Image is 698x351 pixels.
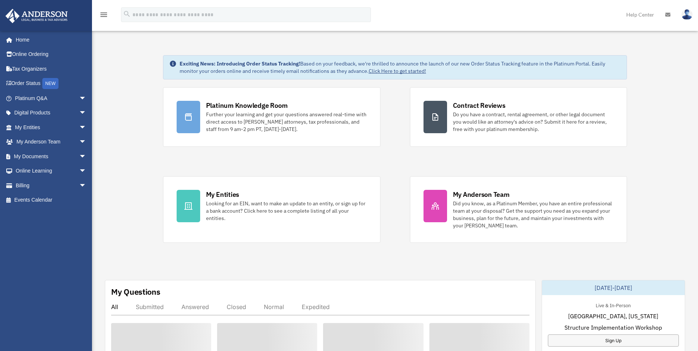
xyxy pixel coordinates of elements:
a: My Entitiesarrow_drop_down [5,120,98,135]
a: My Anderson Teamarrow_drop_down [5,135,98,149]
a: Home [5,32,94,47]
i: search [123,10,131,18]
a: Click Here to get started! [369,68,426,74]
img: User Pic [681,9,692,20]
div: Closed [227,303,246,311]
span: arrow_drop_down [79,135,94,150]
a: Order StatusNEW [5,76,98,91]
div: [DATE]-[DATE] [542,280,685,295]
a: Platinum Knowledge Room Further your learning and get your questions answered real-time with dire... [163,87,380,147]
div: NEW [42,78,59,89]
div: Contract Reviews [453,101,506,110]
a: Platinum Q&Aarrow_drop_down [5,91,98,106]
img: Anderson Advisors Platinum Portal [3,9,70,23]
span: Structure Implementation Workshop [564,323,662,332]
a: Digital Productsarrow_drop_down [5,106,98,120]
span: arrow_drop_down [79,91,94,106]
i: menu [99,10,108,19]
div: Normal [264,303,284,311]
a: Sign Up [548,334,679,347]
div: Do you have a contract, rental agreement, or other legal document you would like an attorney's ad... [453,111,614,133]
a: My Documentsarrow_drop_down [5,149,98,164]
div: My Anderson Team [453,190,510,199]
div: Live & In-Person [590,301,637,309]
a: Online Learningarrow_drop_down [5,164,98,178]
a: My Anderson Team Did you know, as a Platinum Member, you have an entire professional team at your... [410,176,627,243]
span: arrow_drop_down [79,120,94,135]
span: arrow_drop_down [79,178,94,193]
div: Platinum Knowledge Room [206,101,288,110]
a: Tax Organizers [5,61,98,76]
a: Contract Reviews Do you have a contract, rental agreement, or other legal document you would like... [410,87,627,147]
div: My Entities [206,190,239,199]
div: Expedited [302,303,330,311]
div: Answered [181,303,209,311]
a: Billingarrow_drop_down [5,178,98,193]
a: Events Calendar [5,193,98,208]
span: arrow_drop_down [79,164,94,179]
span: arrow_drop_down [79,106,94,121]
div: Did you know, as a Platinum Member, you have an entire professional team at your disposal? Get th... [453,200,614,229]
div: Submitted [136,303,164,311]
a: My Entities Looking for an EIN, want to make an update to an entity, or sign up for a bank accoun... [163,176,380,243]
a: menu [99,13,108,19]
div: Further your learning and get your questions answered real-time with direct access to [PERSON_NAM... [206,111,367,133]
a: Online Ordering [5,47,98,62]
strong: Exciting News: Introducing Order Status Tracking! [180,60,300,67]
div: Looking for an EIN, want to make an update to an entity, or sign up for a bank account? Click her... [206,200,367,222]
div: All [111,303,118,311]
span: [GEOGRAPHIC_DATA], [US_STATE] [568,312,658,320]
div: Based on your feedback, we're thrilled to announce the launch of our new Order Status Tracking fe... [180,60,621,75]
div: My Questions [111,286,160,297]
span: arrow_drop_down [79,149,94,164]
